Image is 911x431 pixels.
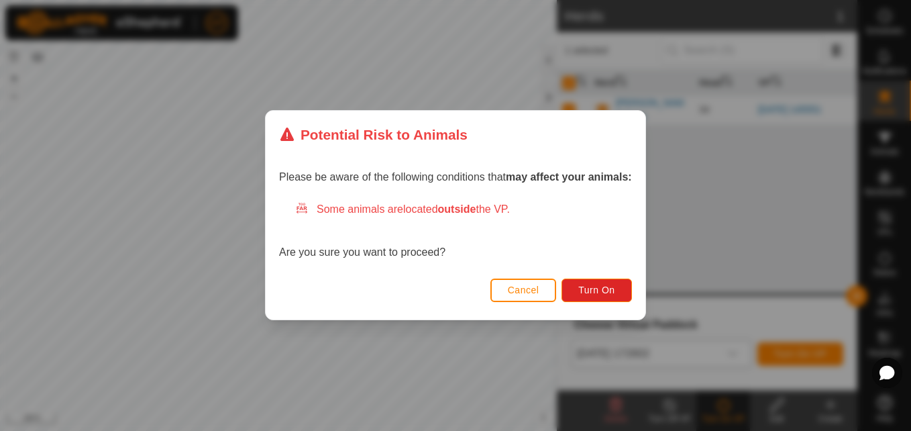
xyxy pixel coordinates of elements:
[506,172,632,183] strong: may affect your animals:
[403,204,510,215] span: located the VP.
[295,202,632,218] div: Some animals are
[279,124,468,145] div: Potential Risk to Animals
[490,279,557,302] button: Cancel
[562,279,632,302] button: Turn On
[279,172,632,183] span: Please be aware of the following conditions that
[508,285,539,296] span: Cancel
[579,285,615,296] span: Turn On
[438,204,476,215] strong: outside
[279,202,632,261] div: Are you sure you want to proceed?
